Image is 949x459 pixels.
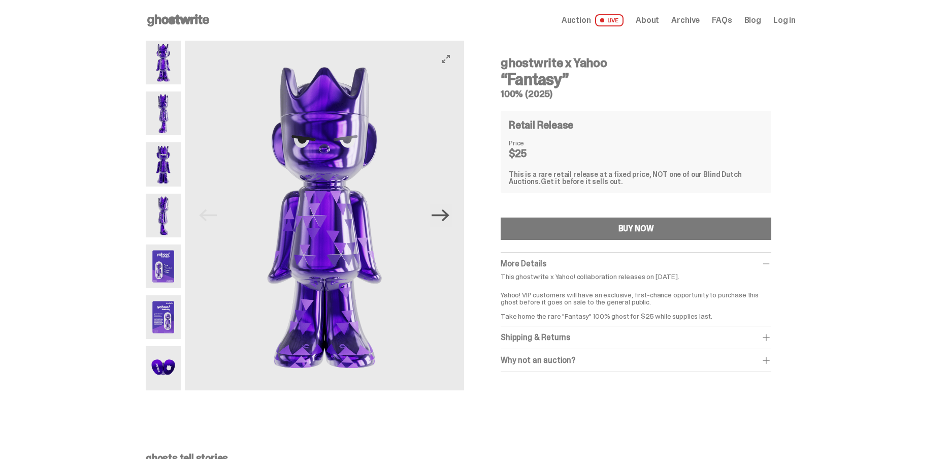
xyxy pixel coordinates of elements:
[501,332,771,343] div: Shipping & Returns
[146,194,181,237] img: Yahoo-HG---4.png
[744,16,761,24] a: Blog
[509,139,560,146] dt: Price
[595,14,624,26] span: LIVE
[671,16,700,24] a: Archive
[501,284,771,320] p: Yahoo! VIP customers will have an exclusive, first-chance opportunity to purchase this ghost befo...
[146,142,181,186] img: Yahoo-HG---3.png
[501,218,771,240] button: BUY NOW
[636,16,659,24] a: About
[773,16,796,24] a: Log in
[618,225,654,233] div: BUY NOW
[712,16,732,24] a: FAQs
[146,295,181,339] img: Yahoo-HG---6.png
[501,273,771,280] p: This ghostwrite x Yahoo! collaboration releases on [DATE].
[501,89,771,99] h5: 100% (2025)
[509,120,573,130] h4: Retail Release
[440,53,452,65] button: View full-screen
[541,177,623,186] span: Get it before it sells out.
[185,41,464,390] img: Yahoo-HG---1.png
[501,355,771,365] div: Why not an auction?
[146,41,181,84] img: Yahoo-HG---1.png
[509,171,763,185] div: This is a rare retail release at a fixed price, NOT one of our Blind Dutch Auctions.
[562,16,591,24] span: Auction
[146,244,181,288] img: Yahoo-HG---5.png
[430,204,452,227] button: Next
[501,258,546,269] span: More Details
[562,14,624,26] a: Auction LIVE
[146,346,181,390] img: Yahoo-HG---7.png
[146,91,181,135] img: Yahoo-HG---2.png
[501,71,771,87] h3: “Fantasy”
[509,148,560,159] dd: $25
[501,57,771,69] h4: ghostwrite x Yahoo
